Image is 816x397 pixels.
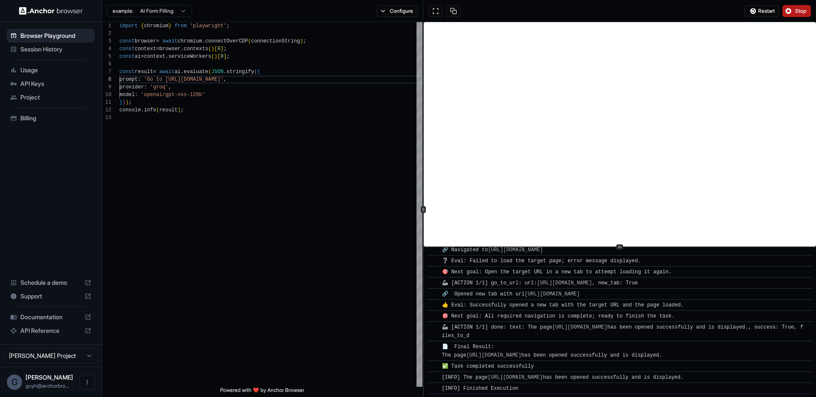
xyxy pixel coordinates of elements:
[300,38,303,44] span: )
[190,23,227,29] span: 'playwright'
[141,23,144,29] span: {
[119,38,135,44] span: const
[122,99,125,105] span: )
[442,344,663,358] span: 📄 Final Result: The page has been opened successfully and is displayed.
[119,107,141,113] span: console
[466,352,521,358] a: [URL][DOMAIN_NAME]
[135,38,156,44] span: browser
[159,46,181,52] span: browser
[138,77,141,82] span: :
[119,92,135,98] span: model
[150,84,168,90] span: 'groq'
[119,23,138,29] span: import
[165,54,168,60] span: .
[221,54,224,60] span: 0
[7,77,95,91] div: API Keys
[7,374,22,390] div: G
[184,69,208,75] span: evaluate
[141,54,144,60] span: =
[168,84,171,90] span: ,
[20,66,91,74] span: Usage
[159,107,178,113] span: result
[428,5,443,17] button: Open in full screen
[25,374,73,381] span: Guy Hayou
[442,386,518,391] span: [INFO] Finished Execution
[7,111,95,125] div: Billing
[79,374,95,390] button: Open menu
[221,46,224,52] span: ]
[119,69,135,75] span: const
[224,77,227,82] span: ,
[205,38,248,44] span: connectOverCDP
[102,30,111,37] div: 2
[159,69,175,75] span: await
[135,46,156,52] span: context
[442,363,534,369] span: ✅ Task completed successfully
[156,46,159,52] span: =
[102,53,111,60] div: 5
[224,54,227,60] span: ]
[102,106,111,114] div: 12
[211,46,214,52] span: )
[431,373,436,382] span: ​
[251,38,300,44] span: connectionString
[431,323,436,332] span: ​
[181,69,184,75] span: .
[25,383,69,389] span: guyh@anchorbrowser.io
[214,54,217,60] span: )
[135,92,138,98] span: :
[178,38,202,44] span: chromium
[7,276,95,289] div: Schedule a demo
[217,54,220,60] span: [
[7,324,95,337] div: API Reference
[102,60,111,68] div: 6
[20,292,81,301] span: Support
[442,280,638,286] span: 🦾 [ACTION 1/1] go_to_url: url: , new_tab: True
[129,99,132,105] span: ;
[184,46,208,52] span: contexts
[431,362,436,371] span: ​
[254,69,257,75] span: (
[442,269,672,275] span: 🎯 Next goal: Open the target URL in a new tab to attempt loading it again.
[20,326,81,335] span: API Reference
[7,310,95,324] div: Documentation
[211,54,214,60] span: (
[153,69,156,75] span: =
[125,99,128,105] span: )
[20,278,81,287] span: Schedule a demo
[442,324,803,339] span: 🦾 [ACTION 1/1] done: text: The page has been opened successfully and is displayed., success: True...
[431,290,436,298] span: ​
[102,76,111,83] div: 8
[442,258,641,264] span: ❔ Eval: Failed to load the target page; error message displayed.
[7,43,95,56] div: Session History
[758,8,775,14] span: Restart
[202,38,205,44] span: .
[156,107,159,113] span: (
[795,8,807,14] span: Stop
[224,69,227,75] span: .
[135,54,141,60] span: ai
[525,291,580,297] a: [URL][DOMAIN_NAME]
[175,69,181,75] span: ai
[102,83,111,91] div: 9
[782,5,811,17] button: Stop
[141,92,205,98] span: 'openai/gpt-oss-120b'
[119,99,122,105] span: }
[208,69,211,75] span: (
[431,246,436,254] span: ​
[168,54,211,60] span: serviceWorkers
[162,38,178,44] span: await
[144,77,224,82] span: 'Go to [URL][DOMAIN_NAME]'
[20,93,91,102] span: Project
[168,23,171,29] span: }
[102,37,111,45] div: 3
[208,46,211,52] span: (
[446,5,461,17] button: Copy session ID
[119,77,138,82] span: prompt
[488,247,543,253] a: [URL][DOMAIN_NAME]
[431,279,436,287] span: ​
[442,374,684,380] span: [INFO] The page has been opened successfully and is displayed.
[442,313,675,319] span: 🎯 Next goal: All required navigation is complete; ready to finish the task.
[224,46,227,52] span: ;
[102,22,111,30] div: 1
